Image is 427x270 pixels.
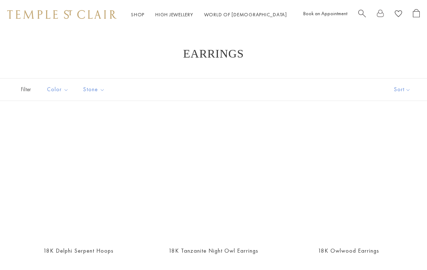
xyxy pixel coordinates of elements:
[131,11,144,18] a: ShopShop
[43,247,114,254] a: 18K Delphi Serpent Hoops
[395,9,402,20] a: View Wishlist
[131,10,287,19] nav: Main navigation
[288,119,409,240] a: 18K Owlwood Earrings
[29,47,398,60] h1: Earrings
[391,236,420,263] iframe: Gorgias live chat messenger
[18,119,139,240] a: 18K Delphi Serpent Hoops
[378,79,427,101] button: Show sort by
[413,9,420,20] a: Open Shopping Bag
[318,247,379,254] a: 18K Owlwood Earrings
[155,11,193,18] a: High JewelleryHigh Jewellery
[358,9,366,20] a: Search
[80,85,110,94] span: Stone
[43,85,74,94] span: Color
[303,10,347,17] a: Book an Appointment
[42,81,74,98] button: Color
[78,81,110,98] button: Stone
[7,10,117,19] img: Temple St. Clair
[169,247,258,254] a: 18K Tanzanite Night Owl Earrings
[153,119,274,240] a: E36887-OWLTZTG
[204,11,287,18] a: World of [DEMOGRAPHIC_DATA]World of [DEMOGRAPHIC_DATA]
